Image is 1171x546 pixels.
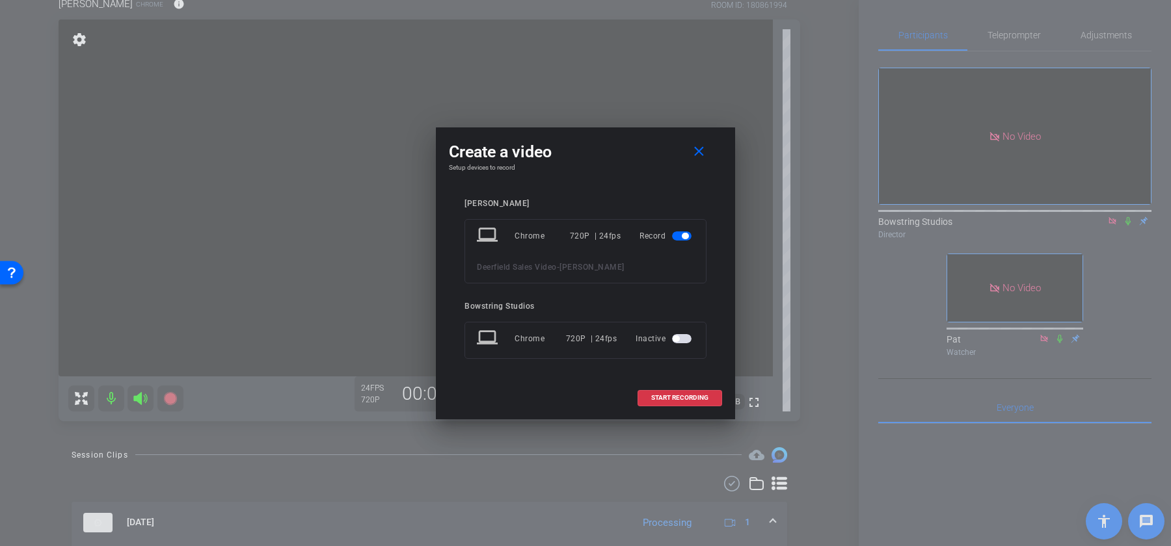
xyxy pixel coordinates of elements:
[464,302,707,311] div: Bowstring Studios
[651,395,708,401] span: START RECORDING
[636,327,694,350] div: Inactive
[557,263,560,272] span: -
[477,263,557,272] span: Deerfield Sales Video
[477,224,500,248] mat-icon: laptop
[515,327,566,350] div: Chrome
[449,164,722,172] h4: Setup devices to record
[559,263,625,272] span: [PERSON_NAME]
[515,224,570,248] div: Chrome
[449,140,722,164] div: Create a video
[639,224,694,248] div: Record
[638,390,722,406] button: START RECORDING
[691,144,707,160] mat-icon: close
[570,224,621,248] div: 720P | 24fps
[464,199,707,209] div: [PERSON_NAME]
[477,327,500,350] mat-icon: laptop
[566,327,617,350] div: 720P | 24fps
